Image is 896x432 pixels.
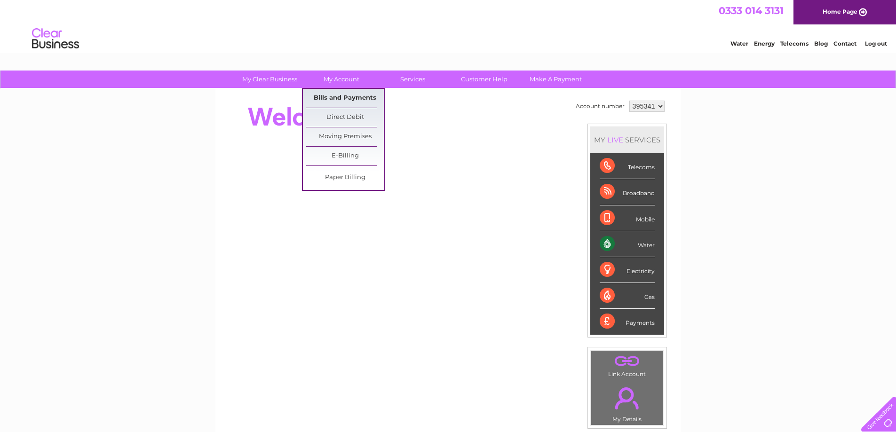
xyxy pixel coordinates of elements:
[719,5,784,16] a: 0333 014 3131
[754,40,775,47] a: Energy
[306,147,384,165] a: E-Billing
[306,108,384,127] a: Direct Debit
[600,231,655,257] div: Water
[32,24,79,53] img: logo.png
[591,350,664,380] td: Link Account
[600,309,655,334] div: Payments
[306,168,384,187] a: Paper Billing
[814,40,828,47] a: Blog
[231,71,309,88] a: My Clear Business
[600,179,655,205] div: Broadband
[600,205,655,231] div: Mobile
[600,153,655,179] div: Telecoms
[600,257,655,283] div: Electricity
[600,283,655,309] div: Gas
[594,382,661,415] a: .
[306,89,384,108] a: Bills and Payments
[865,40,887,47] a: Log out
[605,135,625,144] div: LIVE
[833,40,856,47] a: Contact
[517,71,595,88] a: Make A Payment
[594,353,661,369] a: .
[445,71,523,88] a: Customer Help
[302,71,380,88] a: My Account
[573,98,627,114] td: Account number
[730,40,748,47] a: Water
[780,40,809,47] a: Telecoms
[590,126,664,153] div: MY SERVICES
[374,71,452,88] a: Services
[226,5,671,46] div: Clear Business is a trading name of Verastar Limited (registered in [GEOGRAPHIC_DATA] No. 3667643...
[306,127,384,146] a: Moving Premises
[591,379,664,425] td: My Details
